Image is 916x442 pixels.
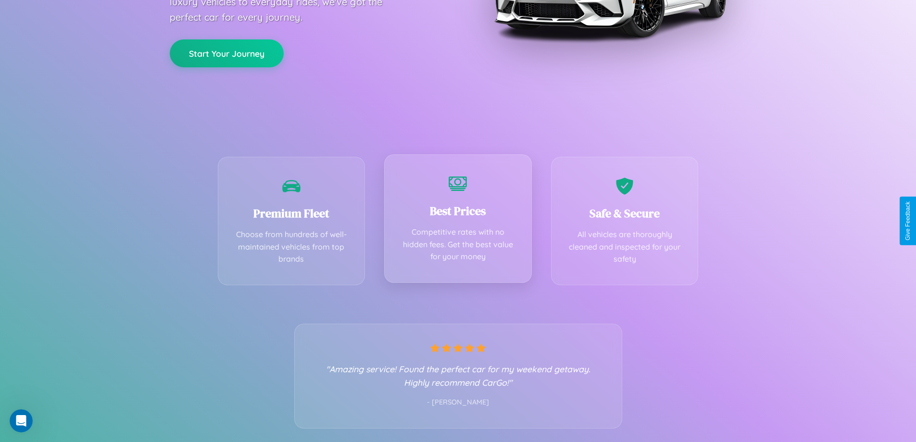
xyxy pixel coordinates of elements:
p: "Amazing service! Found the perfect car for my weekend getaway. Highly recommend CarGo!" [314,362,602,389]
iframe: Intercom live chat [10,409,33,432]
h3: Best Prices [399,203,517,219]
h3: Safe & Secure [566,205,684,221]
p: Competitive rates with no hidden fees. Get the best value for your money [399,226,517,263]
button: Start Your Journey [170,39,284,67]
h3: Premium Fleet [233,205,351,221]
p: All vehicles are thoroughly cleaned and inspected for your safety [566,228,684,265]
p: Choose from hundreds of well-maintained vehicles from top brands [233,228,351,265]
p: - [PERSON_NAME] [314,396,602,409]
div: Give Feedback [904,202,911,240]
